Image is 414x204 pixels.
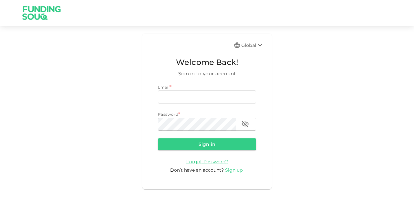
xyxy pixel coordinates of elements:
span: Welcome Back! [158,56,256,69]
span: Sign in to your account [158,70,256,78]
span: Password [158,112,178,117]
span: Don’t have an account? [170,167,224,173]
span: Email [158,85,169,90]
a: Forgot Password? [186,158,228,165]
input: password [158,118,236,131]
span: Sign up [225,167,243,173]
div: Global [241,41,264,49]
button: Sign in [158,138,256,150]
input: email [158,91,256,103]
